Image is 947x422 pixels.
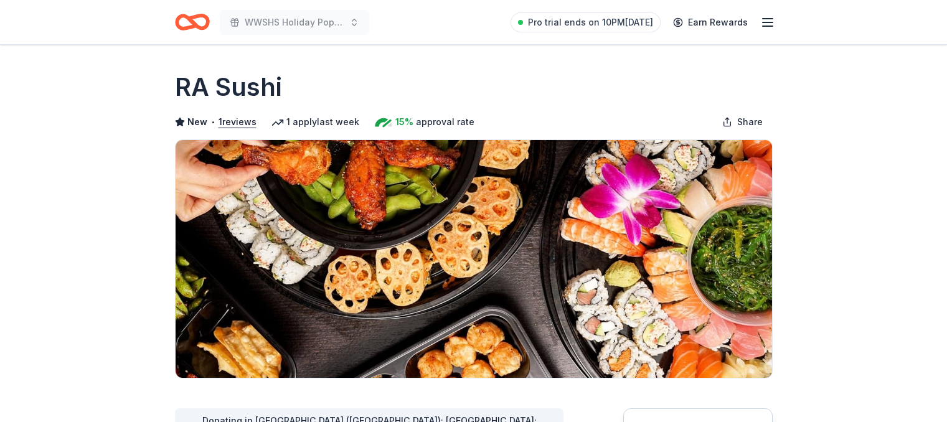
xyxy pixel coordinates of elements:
span: New [187,115,207,129]
button: 1reviews [219,115,257,129]
span: Share [737,115,763,129]
span: Pro trial ends on 10PM[DATE] [528,15,653,30]
a: Earn Rewards [666,11,755,34]
span: WWSHS Holiday Pops Band Concert [245,15,344,30]
img: Image for RA Sushi [176,140,772,378]
button: Share [712,110,773,134]
a: Home [175,7,210,37]
span: approval rate [416,115,474,129]
a: Pro trial ends on 10PM[DATE] [511,12,661,32]
button: WWSHS Holiday Pops Band Concert [220,10,369,35]
div: 1 apply last week [271,115,359,129]
h1: RA Sushi [175,70,282,105]
span: • [210,117,215,127]
span: 15% [395,115,413,129]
